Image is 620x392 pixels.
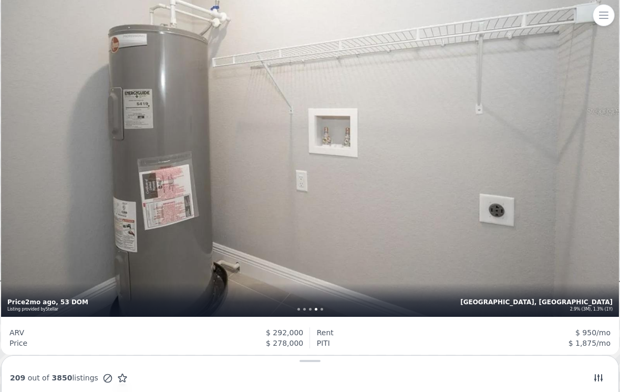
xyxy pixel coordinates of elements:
div: Listing provided by Stellar [7,306,83,313]
span: $ 278,000 [266,339,303,347]
div: ARV [9,327,24,338]
div: [GEOGRAPHIC_DATA], [GEOGRAPHIC_DATA] [460,298,613,306]
span: $ 1,875 [569,339,596,347]
div: /mo [330,338,611,348]
div: out of listings [10,373,128,384]
div: Price , 53 DOM [7,298,312,306]
div: PITI [317,338,330,348]
time: 2025-06-27 00:00 [25,298,56,306]
div: /mo [334,327,611,338]
div: Rent [317,327,334,338]
span: 209 [10,374,25,382]
div: 2.9% (3M), 1.3% (1Y) [570,306,613,313]
span: $ 950 [575,328,596,337]
span: 3850 [49,374,73,382]
span: $ 292,000 [266,328,303,337]
div: Price [9,338,27,348]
